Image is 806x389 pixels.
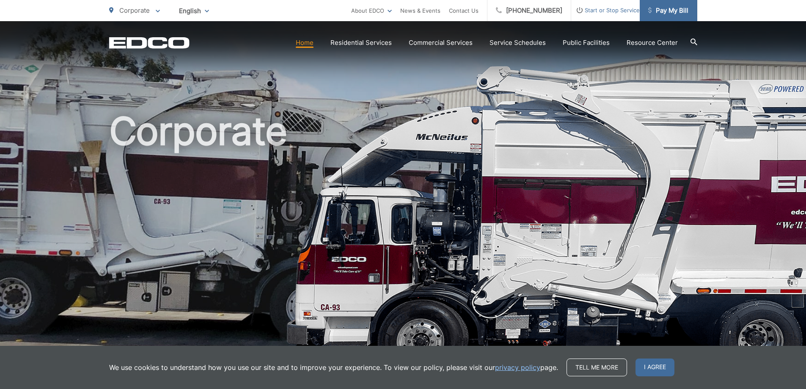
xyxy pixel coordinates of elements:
[109,362,558,372] p: We use cookies to understand how you use our site and to improve your experience. To view our pol...
[627,38,678,48] a: Resource Center
[495,362,540,372] a: privacy policy
[409,38,473,48] a: Commercial Services
[490,38,546,48] a: Service Schedules
[109,37,190,49] a: EDCD logo. Return to the homepage.
[567,359,627,376] a: Tell me more
[563,38,610,48] a: Public Facilities
[296,38,314,48] a: Home
[351,6,392,16] a: About EDCO
[119,6,150,14] span: Corporate
[635,359,674,376] span: I agree
[648,6,688,16] span: Pay My Bill
[400,6,440,16] a: News & Events
[330,38,392,48] a: Residential Services
[173,3,215,18] span: English
[109,110,697,378] h1: Corporate
[449,6,479,16] a: Contact Us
